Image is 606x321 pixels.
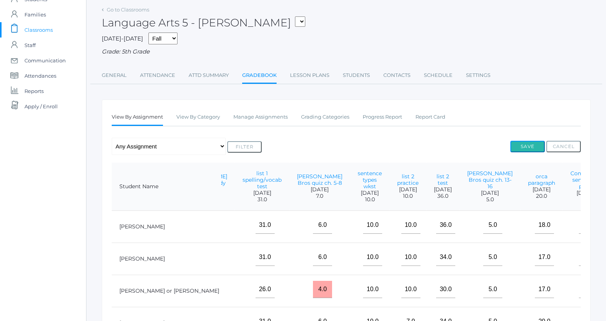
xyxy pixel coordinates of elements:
span: Apply / Enroll [24,99,58,114]
a: Grading Categories [301,109,349,125]
a: Lesson Plans [290,68,329,83]
a: Progress Report [363,109,402,125]
span: [DATE] [570,190,601,196]
span: [DATE] [397,186,419,193]
span: [DATE] [434,186,452,193]
span: [DATE] [358,190,382,196]
a: Report Card [415,109,445,125]
a: Students [343,68,370,83]
span: Attendances [24,68,56,83]
a: Schedule [424,68,453,83]
a: Gradebook [242,68,277,84]
a: sentence types wkst [358,170,382,190]
span: 5.0 [467,196,513,203]
h2: Language Arts 5 - [PERSON_NAME] [102,17,305,29]
a: Contacts [383,68,411,83]
a: Settings [466,68,490,83]
span: 20.0 [528,193,555,199]
span: 8.0 [570,196,601,203]
a: Manage Assignments [233,109,288,125]
a: [PERSON_NAME] Bros quiz ch. 13-16 [467,170,513,190]
button: Save [510,141,545,152]
a: [PERSON_NAME] or [PERSON_NAME] [119,287,219,294]
a: list 2 practice [397,173,419,186]
span: Classrooms [24,22,53,37]
span: Staff [24,37,36,53]
a: Compound sentences page [570,170,601,190]
div: Grade: 5th Grade [102,47,591,56]
span: 10.0 [358,196,382,203]
span: 10.0 [397,193,419,199]
span: 7.0 [297,193,342,199]
button: Filter [227,141,262,153]
a: list 1 spelling/vocab test [243,170,282,190]
a: View By Category [176,109,220,125]
span: [DATE] [528,186,555,193]
span: Communication [24,53,66,68]
span: [DATE] [467,190,513,196]
a: General [102,68,127,83]
button: Cancel [546,141,581,152]
a: [PERSON_NAME] [119,255,165,262]
a: Attendance [140,68,175,83]
a: [PERSON_NAME] Bros quiz ch. 5-8 [297,173,342,186]
a: [PERSON_NAME] [119,223,165,230]
span: Families [24,7,46,22]
a: Attd Summary [189,68,229,83]
a: orca paragraph [528,173,555,186]
a: list 2 test [437,173,449,186]
span: Reports [24,83,44,99]
span: 36.0 [434,193,452,199]
span: 31.0 [243,196,282,203]
a: View By Assignment [112,109,163,126]
th: Student Name [112,163,221,211]
a: Go to Classrooms [107,7,149,13]
span: [DATE] [243,190,282,196]
span: [DATE] [297,186,342,193]
span: [DATE]-[DATE] [102,35,143,42]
